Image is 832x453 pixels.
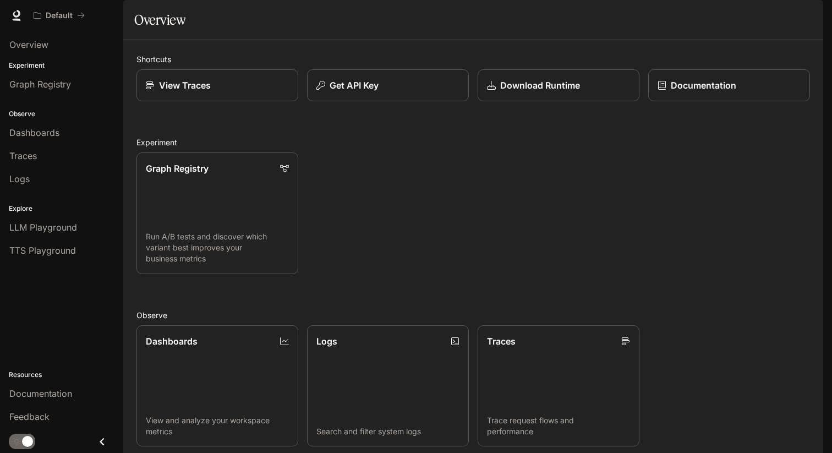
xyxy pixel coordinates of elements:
[159,79,211,92] p: View Traces
[316,426,459,437] p: Search and filter system logs
[487,415,630,437] p: Trace request flows and performance
[146,415,289,437] p: View and analyze your workspace metrics
[136,309,810,321] h2: Observe
[146,335,198,348] p: Dashboards
[307,69,469,101] button: Get API Key
[29,4,90,26] button: All workspaces
[146,162,209,175] p: Graph Registry
[136,69,298,101] a: View Traces
[136,137,810,148] h2: Experiment
[307,325,469,447] a: LogsSearch and filter system logs
[136,152,298,274] a: Graph RegistryRun A/B tests and discover which variant best improves your business metrics
[46,11,73,20] p: Default
[146,231,289,264] p: Run A/B tests and discover which variant best improves your business metrics
[330,79,379,92] p: Get API Key
[478,325,639,447] a: TracesTrace request flows and performance
[316,335,337,348] p: Logs
[671,79,736,92] p: Documentation
[136,53,810,65] h2: Shortcuts
[487,335,516,348] p: Traces
[134,9,185,31] h1: Overview
[500,79,580,92] p: Download Runtime
[136,325,298,447] a: DashboardsView and analyze your workspace metrics
[478,69,639,101] a: Download Runtime
[648,69,810,101] a: Documentation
